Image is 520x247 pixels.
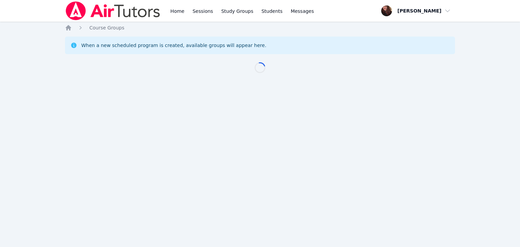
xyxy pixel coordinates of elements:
[291,8,314,15] span: Messages
[81,42,266,49] div: When a new scheduled program is created, available groups will appear here.
[65,24,455,31] nav: Breadcrumb
[89,24,124,31] a: Course Groups
[65,1,161,20] img: Air Tutors
[89,25,124,30] span: Course Groups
